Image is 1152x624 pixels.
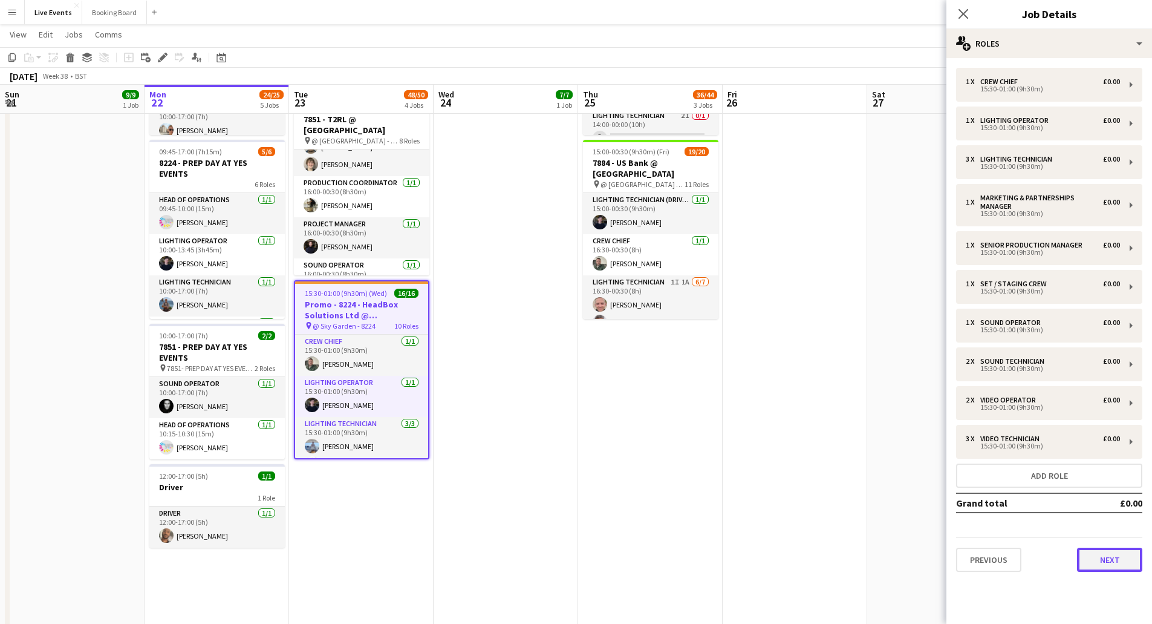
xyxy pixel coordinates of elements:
div: Sound Operator [980,318,1046,327]
div: £0.00 [1103,396,1120,404]
span: Wed [438,89,454,100]
div: 15:30-01:00 (9h30m) [966,288,1120,294]
div: 1 Job [123,100,138,110]
span: 26 [726,96,737,110]
app-job-card: 15:00-00:30 (9h30m) (Fri)19/207884 - US Bank @ [GEOGRAPHIC_DATA] @ [GEOGRAPHIC_DATA] - 788411 Rol... [583,140,718,319]
div: Video Operator [980,396,1041,404]
h3: 7884 - US Bank @ [GEOGRAPHIC_DATA] [583,157,718,179]
app-card-role: Lighting Operator1/110:00-13:45 (3h45m)[PERSON_NAME] [149,234,285,275]
div: £0.00 [1103,77,1120,86]
app-card-role: Lighting Operator1/115:30-01:00 (9h30m)[PERSON_NAME] [295,376,428,417]
span: Sun [5,89,19,100]
app-job-card: 14:30-00:30 (10h) (Wed)12/137851 - T2RL @ [GEOGRAPHIC_DATA] @ [GEOGRAPHIC_DATA] - 78518 Roles16:0... [294,96,429,275]
div: 15:30-01:00 (9h30m) [966,125,1120,131]
span: @ [GEOGRAPHIC_DATA] - 7884 [600,180,685,189]
span: 10:00-17:00 (7h) [159,331,208,340]
span: 15:30-01:00 (9h30m) (Wed) [305,289,387,298]
app-card-role: Head of Operations1/109:45-10:00 (15m)[PERSON_NAME] [149,193,285,234]
button: Live Events [25,1,82,24]
div: 1 x [966,116,980,125]
span: Comms [95,29,122,40]
span: Edit [39,29,53,40]
div: 1 x [966,318,980,327]
span: 2 Roles [255,364,275,373]
app-card-role: Sound Operator1/110:00-17:00 (7h)[PERSON_NAME] [149,377,285,418]
span: 16/16 [394,289,418,298]
span: Fri [727,89,737,100]
span: Sat [872,89,885,100]
a: Edit [34,27,57,42]
span: 11 Roles [685,180,709,189]
app-card-role: Lighting Technician (Driver)1/115:00-00:30 (9h30m)[PERSON_NAME] [583,193,718,234]
span: Week 38 [40,71,70,80]
app-card-role: Lighting Technician2I0/114:00-00:00 (10h) [583,109,718,150]
div: £0.00 [1103,435,1120,443]
div: 1 x [966,77,980,86]
app-card-role: Crew Chief1/116:30-00:30 (8h)[PERSON_NAME] [583,234,718,275]
span: 23 [292,96,308,110]
div: 2 x [966,357,980,366]
span: 25 [581,96,598,110]
div: 1 x [966,241,980,249]
h3: Job Details [946,6,1152,22]
app-card-role: Head of Operations1/110:15-10:30 (15m)[PERSON_NAME] [149,418,285,459]
div: Lighting Technician [980,155,1057,163]
div: 3 Jobs [694,100,717,110]
span: 15:00-00:30 (9h30m) (Fri) [593,147,669,156]
app-card-role: Sound Operator1/116:00-00:30 (8h30m) [294,258,429,300]
div: Sound Technician [980,357,1049,366]
div: 3 x [966,435,980,443]
span: 27 [870,96,885,110]
div: 15:30-01:00 (9h30m) [966,249,1120,255]
div: £0.00 [1103,155,1120,163]
app-job-card: 12:00-17:00 (5h)1/1Driver1 RoleDriver1/112:00-17:00 (5h)[PERSON_NAME] [149,464,285,548]
app-card-role: Production Coordinator1/116:00-00:30 (8h30m)[PERSON_NAME] [294,176,429,217]
div: 09:45-17:00 (7h15m)5/68224 - PREP DAY AT YES EVENTS6 RolesHead of Operations1/109:45-10:00 (15m)[... [149,140,285,319]
a: Jobs [60,27,88,42]
span: 19/20 [685,147,709,156]
span: 36/44 [693,90,717,99]
td: £0.00 [1085,493,1142,513]
div: 1 x [966,280,980,288]
span: View [10,29,27,40]
span: 2/2 [258,331,275,340]
app-card-role: Lighting Technician3/315:30-01:00 (9h30m)[PERSON_NAME][PERSON_NAME] [295,417,428,493]
td: Grand total [956,493,1085,513]
span: 8 Roles [399,136,420,145]
div: 3 x [966,155,980,163]
button: Next [1077,548,1142,572]
span: 6 Roles [255,180,275,189]
span: 21 [3,96,19,110]
div: 15:30-01:00 (9h30m) [966,443,1120,449]
h3: Driver [149,482,285,493]
app-card-role: Driver1/112:00-17:00 (5h)[PERSON_NAME] [149,507,285,548]
div: £0.00 [1103,241,1120,249]
span: 24 [437,96,454,110]
span: 09:45-17:00 (7h15m) [159,147,222,156]
div: Roles [946,29,1152,58]
div: £0.00 [1103,280,1120,288]
div: £0.00 [1103,357,1120,366]
app-card-role: Lighting Technician1/110:00-17:00 (7h)[PERSON_NAME] [149,275,285,317]
app-card-role: Project Manager1/116:00-00:30 (8h30m)[PERSON_NAME] [294,217,429,258]
span: 24/25 [259,90,284,99]
button: Previous [956,548,1021,572]
div: £0.00 [1103,116,1120,125]
div: Senior Production Manager [980,241,1087,249]
a: Comms [90,27,127,42]
div: 5 Jobs [260,100,283,110]
h3: 7851 - T2RL @ [GEOGRAPHIC_DATA] [294,114,429,136]
app-job-card: 10:00-17:00 (7h)2/27851 - PREP DAY AT YES EVENTS 7851- PREP DAY AT YES EVENTS2 RolesSound Operato... [149,324,285,459]
span: 7/7 [556,90,573,99]
div: 4 Jobs [405,100,428,110]
div: Marketing & Partnerships Manager [980,194,1103,211]
span: 1 Role [258,493,275,502]
span: 5/6 [258,147,275,156]
h3: Promo - 8224 - HeadBox Solutions Ltd @ [GEOGRAPHIC_DATA] [295,299,428,321]
div: 15:30-01:00 (9h30m) [966,327,1120,333]
app-card-role: Sound Operator2/210:00-17:00 (7h)[PERSON_NAME] [149,101,285,160]
div: 15:30-01:00 (9h30m) (Wed)16/16Promo - 8224 - HeadBox Solutions Ltd @ [GEOGRAPHIC_DATA] @ Sky Gard... [294,280,429,459]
